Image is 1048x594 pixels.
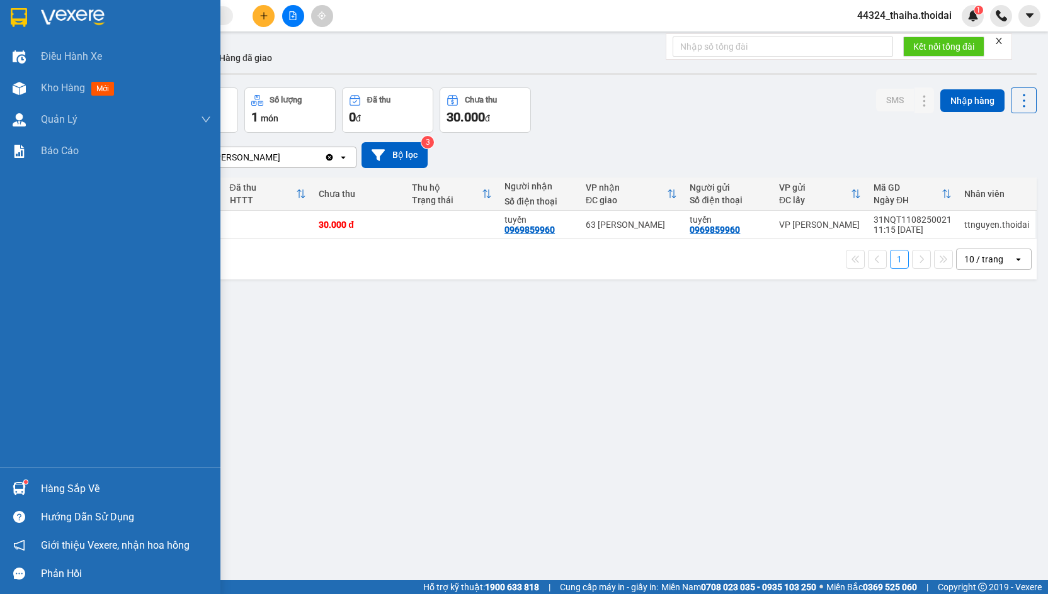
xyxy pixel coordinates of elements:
[504,181,573,191] div: Người nhận
[13,511,25,523] span: question-circle
[41,111,77,127] span: Quản Lý
[261,113,278,123] span: món
[41,48,102,64] span: Điều hành xe
[579,177,683,211] th: Toggle SortBy
[201,115,211,125] span: down
[1013,254,1023,264] svg: open
[994,36,1003,45] span: close
[230,195,297,205] div: HTTT
[673,36,893,57] input: Nhập số tổng đài
[504,196,573,206] div: Số điện thoại
[964,253,1003,266] div: 10 / trang
[356,113,361,123] span: đ
[863,582,917,592] strong: 0369 525 060
[773,177,867,211] th: Toggle SortBy
[874,215,952,225] div: 31NQT1108250021
[690,195,766,205] div: Số điện thoại
[13,568,25,580] span: message
[964,220,1029,230] div: ttnguyen.thoidai
[826,580,917,594] span: Miền Bắc
[779,195,851,205] div: ĐC lấy
[41,508,211,527] div: Hướng dẫn sử dụng
[586,195,667,205] div: ĐC giao
[465,96,497,104] div: Chưa thu
[976,6,981,14] span: 1
[288,11,297,20] span: file-add
[779,220,861,230] div: VP [PERSON_NAME]
[13,145,26,158] img: solution-icon
[412,195,482,205] div: Trạng thái
[974,6,983,14] sup: 1
[91,82,114,96] span: mới
[13,482,26,495] img: warehouse-icon
[24,480,28,484] sup: 1
[903,36,984,57] button: Kết nối tổng đài
[926,580,928,594] span: |
[311,5,333,27] button: aim
[362,142,428,168] button: Bộ lọc
[1018,5,1040,27] button: caret-down
[367,96,390,104] div: Đã thu
[319,220,399,230] div: 30.000 đ
[661,580,816,594] span: Miền Nam
[447,109,485,125] span: 30.000
[874,225,952,235] div: 11:15 [DATE]
[13,82,26,95] img: warehouse-icon
[1024,10,1035,21] span: caret-down
[819,585,823,590] span: ⚪️
[41,479,211,498] div: Hàng sắp về
[890,250,909,269] button: 1
[504,215,573,225] div: tuyến
[967,10,979,21] img: icon-new-feature
[701,582,816,592] strong: 0708 023 035 - 0935 103 250
[342,87,433,133] button: Đã thu0đ
[485,582,539,592] strong: 1900 633 818
[259,11,268,20] span: plus
[874,182,942,193] div: Mã GD
[282,151,283,164] input: Selected 63 Trần Quang Tặng.
[230,182,297,193] div: Đã thu
[978,583,987,591] span: copyright
[224,177,313,211] th: Toggle SortBy
[41,537,190,553] span: Giới thiệu Vexere, nhận hoa hồng
[996,10,1007,21] img: phone-icon
[209,43,282,73] button: Hàng đã giao
[317,11,326,20] span: aim
[586,220,677,230] div: 63 [PERSON_NAME]
[349,109,356,125] span: 0
[41,143,79,159] span: Báo cáo
[874,195,942,205] div: Ngày ĐH
[690,225,740,235] div: 0969859960
[867,177,958,211] th: Toggle SortBy
[13,539,25,551] span: notification
[412,182,482,193] div: Thu hộ
[11,8,27,27] img: logo-vxr
[876,89,914,111] button: SMS
[13,50,26,64] img: warehouse-icon
[41,564,211,583] div: Phản hồi
[319,189,399,199] div: Chưa thu
[586,182,667,193] div: VP nhận
[244,87,336,133] button: Số lượng1món
[406,177,499,211] th: Toggle SortBy
[504,225,555,235] div: 0969859960
[13,113,26,126] img: warehouse-icon
[253,5,275,27] button: plus
[940,89,1005,112] button: Nhập hàng
[270,96,302,104] div: Số lượng
[423,580,539,594] span: Hỗ trợ kỹ thuật:
[440,87,531,133] button: Chưa thu30.000đ
[338,152,348,162] svg: open
[324,152,334,162] svg: Clear value
[201,151,280,164] div: 63 [PERSON_NAME]
[485,113,490,123] span: đ
[251,109,258,125] span: 1
[41,82,85,94] span: Kho hàng
[560,580,658,594] span: Cung cấp máy in - giấy in:
[421,136,434,148] sup: 3
[282,5,304,27] button: file-add
[847,8,962,23] span: 44324_thaiha.thoidai
[549,580,550,594] span: |
[913,40,974,53] span: Kết nối tổng đài
[779,182,851,193] div: VP gửi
